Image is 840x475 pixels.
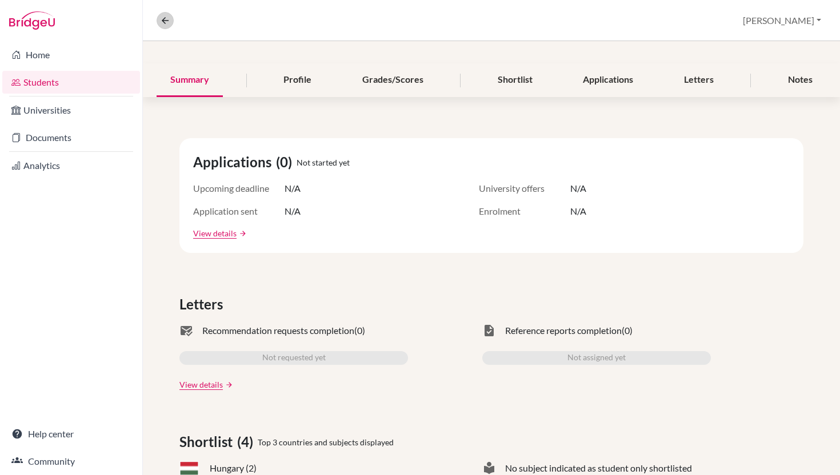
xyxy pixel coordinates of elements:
img: Bridge-U [9,11,55,30]
span: Top 3 countries and subjects displayed [258,436,394,448]
span: (0) [276,152,297,172]
span: Reference reports completion [505,324,622,337]
a: Home [2,43,140,66]
span: N/A [570,204,586,218]
span: Not requested yet [262,351,326,365]
span: N/A [285,182,301,195]
div: Profile [270,63,325,97]
span: (0) [622,324,633,337]
span: Shortlist [179,432,237,452]
button: [PERSON_NAME] [738,10,826,31]
span: Enrolment [479,204,570,218]
span: University offers [479,182,570,195]
span: task [482,324,496,337]
span: Applications [193,152,276,172]
a: Universities [2,99,140,122]
div: Shortlist [484,63,546,97]
span: Upcoming deadline [193,182,285,195]
a: View details [193,227,237,239]
span: Not assigned yet [567,351,626,365]
a: Community [2,450,140,473]
span: (4) [237,432,258,452]
a: Students [2,71,140,94]
span: Hungary (2) [210,461,257,475]
span: (0) [354,324,365,337]
a: Analytics [2,154,140,177]
span: N/A [285,204,301,218]
a: arrow_forward [223,381,233,389]
div: Letters [670,63,727,97]
a: Documents [2,126,140,149]
div: Summary [157,63,223,97]
a: Help center [2,422,140,445]
span: Not started yet [297,156,350,168]
div: Applications [569,63,647,97]
span: N/A [570,182,586,195]
a: View details [179,379,223,391]
span: mark_email_read [179,324,193,337]
a: arrow_forward [237,230,247,237]
span: Recommendation requests completion [202,324,354,337]
div: Grades/Scores [349,63,437,97]
div: Notes [774,63,826,97]
span: Application sent [193,204,285,218]
span: Letters [179,294,227,315]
